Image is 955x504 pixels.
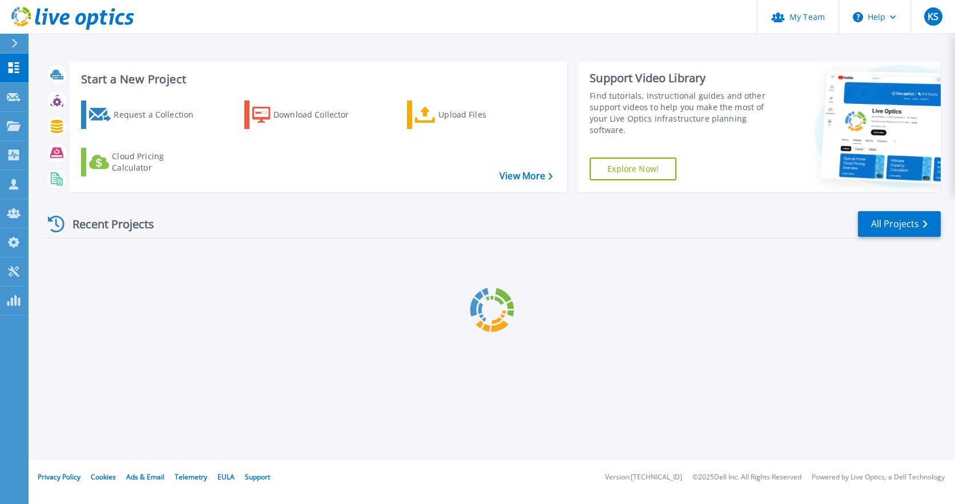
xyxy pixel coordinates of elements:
[81,73,552,86] h3: Start a New Project
[244,100,372,129] a: Download Collector
[175,472,207,482] a: Telemetry
[605,474,682,481] li: Version: [TECHNICAL_ID]
[499,171,553,182] a: View More
[91,472,116,482] a: Cookies
[273,103,365,126] div: Download Collector
[590,90,773,136] div: Find tutorials, instructional guides and other support videos to help you make the most of your L...
[407,100,534,129] a: Upload Files
[245,472,270,482] a: Support
[590,71,773,86] div: Support Video Library
[438,103,530,126] div: Upload Files
[126,472,164,482] a: Ads & Email
[81,148,208,176] a: Cloud Pricing Calculator
[114,103,205,126] div: Request a Collection
[112,151,203,174] div: Cloud Pricing Calculator
[812,474,945,481] li: Powered by Live Optics, a Dell Technology
[81,100,208,129] a: Request a Collection
[590,158,676,180] a: Explore Now!
[858,211,941,237] a: All Projects
[928,12,938,21] span: KS
[217,472,235,482] a: EULA
[38,472,80,482] a: Privacy Policy
[692,474,801,481] li: © 2025 Dell Inc. All Rights Reserved
[44,210,170,238] div: Recent Projects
